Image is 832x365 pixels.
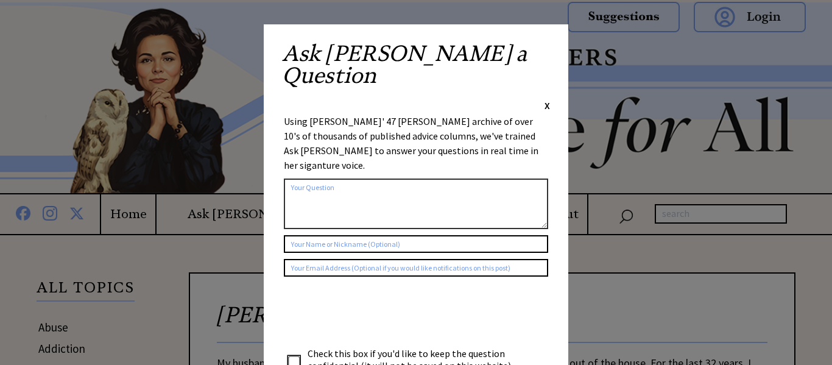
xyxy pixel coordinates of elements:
iframe: reCAPTCHA [284,289,469,336]
span: X [545,99,550,112]
input: Your Email Address (Optional if you would like notifications on this post) [284,259,548,277]
div: Using [PERSON_NAME]' 47 [PERSON_NAME] archive of over 10's of thousands of published advice colum... [284,114,548,172]
input: Your Name or Nickname (Optional) [284,235,548,253]
h2: Ask [PERSON_NAME] a Question [282,43,550,99]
